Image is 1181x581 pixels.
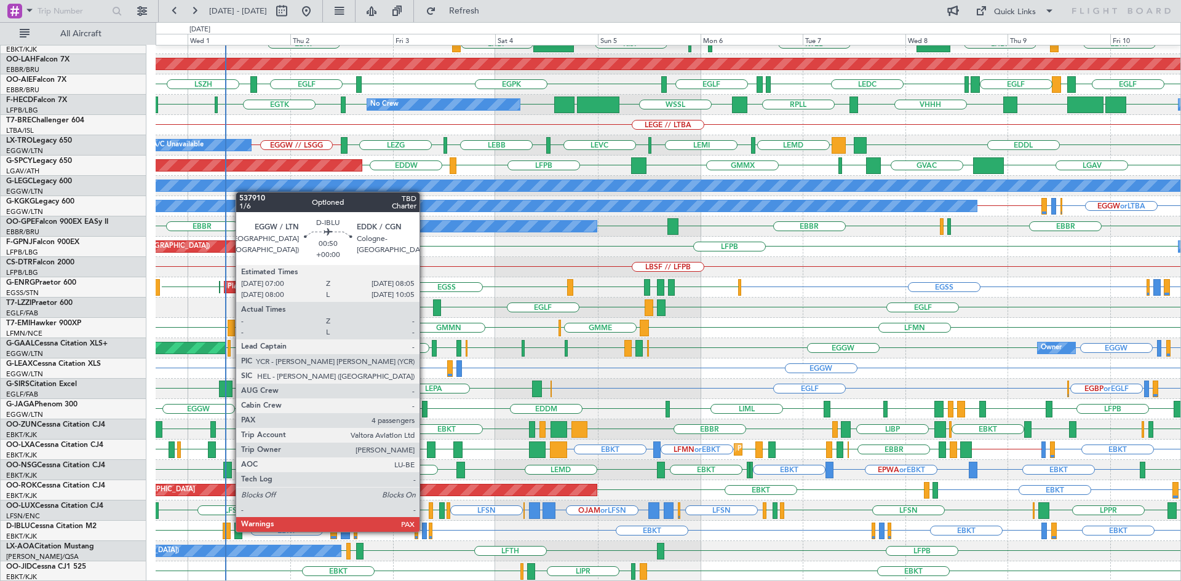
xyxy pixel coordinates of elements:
a: T7-EMIHawker 900XP [6,320,81,327]
a: OO-JIDCessna CJ1 525 [6,563,86,571]
span: OO-LXA [6,441,35,449]
a: T7-LZZIPraetor 600 [6,299,73,307]
a: EBKT/KJK [6,430,37,440]
span: OO-ZUN [6,421,37,429]
a: OO-LXACessna Citation CJ4 [6,441,103,449]
span: OO-AIE [6,76,33,84]
div: Sat 4 [495,34,598,45]
a: EBBR/BRU [6,227,39,237]
span: G-LEAX [6,360,33,368]
a: G-SPCYLegacy 650 [6,157,72,165]
span: OO-LUX [6,502,35,510]
a: EGLF/FAB [6,309,38,318]
span: G-ENRG [6,279,35,287]
a: EGGW/LTN [6,410,43,419]
a: EBBR/BRU [6,85,39,95]
span: T7-EMI [6,320,30,327]
a: OO-GPEFalcon 900EX EASy II [6,218,108,226]
a: LFMN/NCE [6,329,42,338]
a: EGGW/LTN [6,349,43,358]
a: G-LEAXCessna Citation XLS [6,360,101,368]
span: Refresh [439,7,490,15]
span: LX-AOA [6,543,34,550]
span: G-JAGA [6,401,34,408]
a: D-IBLUCessna Citation M2 [6,523,97,530]
a: G-GAALCessna Citation XLS+ [6,340,108,347]
a: OO-ROKCessna Citation CJ4 [6,482,105,489]
a: EBBR/BRU [6,65,39,74]
a: OO-AIEFalcon 7X [6,76,66,84]
a: EBKT/KJK [6,451,37,460]
span: T7-BRE [6,117,31,124]
div: Thu 2 [290,34,393,45]
span: G-LEGC [6,178,33,185]
span: G-GAAL [6,340,34,347]
span: OO-JID [6,563,32,571]
div: Mon 6 [701,34,803,45]
a: LGAV/ATH [6,167,39,176]
a: OO-ZUNCessna Citation CJ4 [6,421,105,429]
span: OO-ROK [6,482,37,489]
a: LX-AOACitation Mustang [6,543,94,550]
a: LTBA/ISL [6,126,34,135]
a: EBKT/KJK [6,471,37,480]
a: EGGW/LTN [6,187,43,196]
a: OO-LUXCessna Citation CJ4 [6,502,103,510]
span: F-HECD [6,97,33,104]
span: LX-TRO [6,137,33,144]
div: Thu 9 [1008,34,1110,45]
span: All Aircraft [32,30,130,38]
a: EGGW/LTN [6,370,43,379]
a: LFSN/ENC [6,512,40,521]
a: [PERSON_NAME]/QSA [6,552,79,561]
input: Trip Number [38,2,108,20]
a: T7-BREChallenger 604 [6,117,84,124]
span: G-SIRS [6,381,30,388]
span: OO-GPE [6,218,35,226]
span: CS-DTR [6,259,33,266]
a: G-ENRGPraetor 600 [6,279,76,287]
div: Owner [1041,339,1062,357]
a: EGLF/FAB [6,390,38,399]
a: EBKT/KJK [6,45,37,54]
a: LFPB/LBG [6,106,38,115]
a: EGGW/LTN [6,207,43,216]
span: T7-LZZI [6,299,31,307]
span: OO-LAH [6,56,36,63]
div: Fri 3 [393,34,496,45]
a: F-GPNJFalcon 900EX [6,239,79,246]
span: D-IBLU [6,523,30,530]
div: Planned Maint Kortrijk-[GEOGRAPHIC_DATA] [738,440,881,459]
a: OO-LAHFalcon 7X [6,56,70,63]
a: OO-NSGCessna Citation CJ4 [6,462,105,469]
a: EBKT/KJK [6,491,37,500]
a: G-JAGAPhenom 300 [6,401,78,408]
a: G-SIRSCitation Excel [6,381,77,388]
a: EGGW/LTN [6,146,43,156]
a: LFPB/LBG [6,248,38,257]
button: Quick Links [969,1,1060,21]
span: [DATE] - [DATE] [209,6,267,17]
a: F-HECDFalcon 7X [6,97,67,104]
a: EBKT/KJK [6,532,37,541]
span: G-SPCY [6,157,33,165]
a: LFPB/LBG [6,268,38,277]
div: No Crew [370,95,399,114]
div: No Crew Malaga [293,217,347,235]
div: Planned Maint [GEOGRAPHIC_DATA] ([GEOGRAPHIC_DATA]) [228,278,421,296]
div: A/C Unavailable [153,136,204,154]
a: CS-DTRFalcon 2000 [6,259,74,266]
div: Sun 5 [598,34,701,45]
div: Tue 7 [803,34,905,45]
div: [DATE] [189,25,210,35]
button: All Aircraft [14,24,133,44]
a: G-KGKGLegacy 600 [6,198,74,205]
button: Refresh [420,1,494,21]
span: F-GPNJ [6,239,33,246]
div: Quick Links [994,6,1036,18]
div: Wed 1 [188,34,290,45]
div: Wed 8 [905,34,1008,45]
a: G-LEGCLegacy 600 [6,178,72,185]
a: EGSS/STN [6,288,39,298]
a: LX-TROLegacy 650 [6,137,72,144]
